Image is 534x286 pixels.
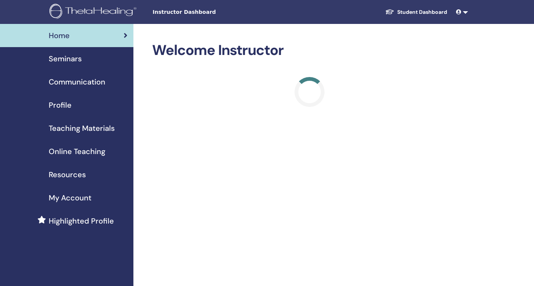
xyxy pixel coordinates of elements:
[49,192,91,203] span: My Account
[152,42,467,59] h2: Welcome Instructor
[49,215,114,227] span: Highlighted Profile
[153,8,265,16] span: Instructor Dashboard
[49,4,139,21] img: logo.png
[379,5,453,19] a: Student Dashboard
[49,169,86,180] span: Resources
[49,76,105,87] span: Communication
[49,99,72,111] span: Profile
[49,53,82,64] span: Seminars
[49,146,105,157] span: Online Teaching
[49,123,115,134] span: Teaching Materials
[49,30,70,41] span: Home
[385,9,394,15] img: graduation-cap-white.svg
